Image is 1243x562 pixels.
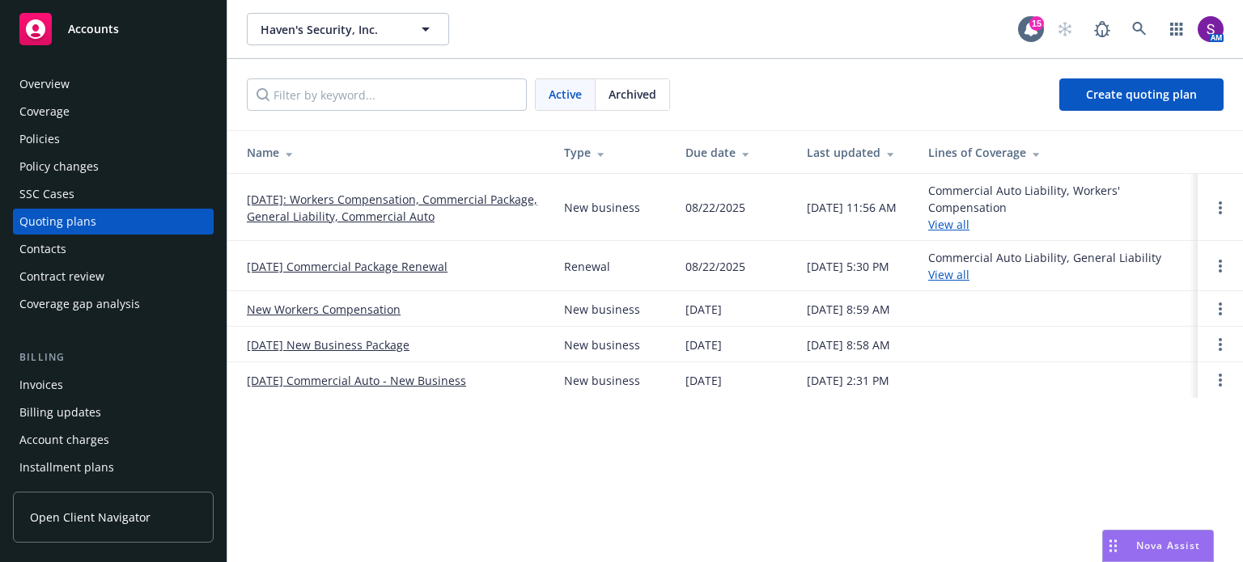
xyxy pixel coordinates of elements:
a: View all [928,217,969,232]
a: Search [1123,13,1156,45]
div: Overview [19,71,70,97]
span: Haven's Security, Inc. [261,21,401,38]
a: Open options [1211,256,1230,276]
div: 15 [1029,14,1044,28]
div: [DATE] 5:30 PM [807,258,889,275]
a: Report a Bug [1086,13,1118,45]
a: Contract review [13,264,214,289]
div: Policy changes [19,154,99,180]
div: Policies [19,126,60,152]
span: Accounts [68,23,119,36]
a: Account charges [13,427,214,453]
div: Account charges [19,427,109,453]
div: New business [564,336,640,353]
div: Lines of Coverage [928,144,1185,161]
a: New Workers Compensation [247,301,401,318]
span: Open Client Navigator [30,509,151,526]
button: Nova Assist [1102,530,1214,562]
a: Open options [1211,299,1230,319]
div: Installment plans [19,454,114,480]
a: Policies [13,126,214,152]
a: [DATE] Commercial Package Renewal [247,258,448,275]
div: [DATE] [685,301,722,318]
a: Invoices [13,372,214,398]
a: View all [928,267,969,282]
div: Billing [13,349,214,366]
div: 08/22/2025 [685,258,745,275]
span: Nova Assist [1136,539,1200,552]
div: [DATE] 2:31 PM [807,372,889,389]
div: Due date [685,144,781,161]
a: Coverage [13,99,214,125]
a: Open options [1211,335,1230,354]
img: photo [1198,16,1224,42]
a: Quoting plans [13,209,214,235]
div: Name [247,144,538,161]
div: Contract review [19,264,104,289]
div: [DATE] 8:58 AM [807,336,890,353]
div: Coverage gap analysis [19,291,140,317]
div: Coverage [19,99,70,125]
span: Archived [609,86,656,103]
div: New business [564,199,640,216]
div: [DATE] [685,336,722,353]
div: Type [564,144,660,161]
a: Installment plans [13,454,214,480]
button: Haven's Security, Inc. [247,13,449,45]
input: Filter by keyword... [247,78,527,111]
a: Accounts [13,6,214,52]
a: Policy changes [13,154,214,180]
a: [DATE] New Business Package [247,336,409,353]
a: Start snowing [1049,13,1081,45]
a: Overview [13,71,214,97]
div: Contacts [19,236,66,262]
a: SSC Cases [13,181,214,207]
div: New business [564,372,640,389]
span: Create quoting plan [1086,87,1197,102]
a: Coverage gap analysis [13,291,214,317]
a: Billing updates [13,399,214,425]
span: Active [549,86,582,103]
div: Commercial Auto Liability, Workers' Compensation [928,182,1185,233]
div: Last updated [807,144,902,161]
div: [DATE] [685,372,722,389]
div: Invoices [19,372,63,398]
div: Commercial Auto Liability, General Liability [928,249,1161,283]
div: Drag to move [1103,530,1123,561]
div: New business [564,301,640,318]
div: [DATE] 11:56 AM [807,199,897,216]
a: Contacts [13,236,214,262]
a: Open options [1211,370,1230,390]
a: [DATE]: Workers Compensation, Commercial Package, General Liability, Commercial Auto [247,191,538,225]
div: Billing updates [19,399,101,425]
a: [DATE] Commercial Auto - New Business [247,372,466,389]
div: 08/22/2025 [685,199,745,216]
div: SSC Cases [19,181,74,207]
div: Quoting plans [19,209,96,235]
a: Create quoting plan [1059,78,1224,111]
div: [DATE] 8:59 AM [807,301,890,318]
a: Open options [1211,198,1230,218]
div: Renewal [564,258,610,275]
a: Switch app [1160,13,1193,45]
